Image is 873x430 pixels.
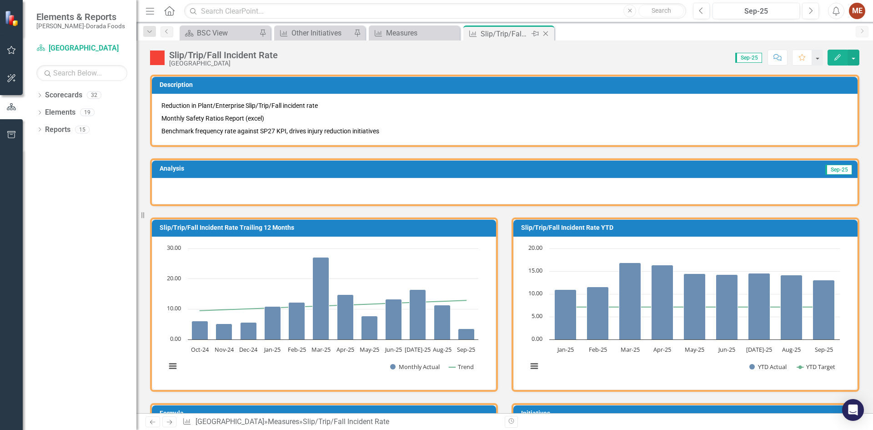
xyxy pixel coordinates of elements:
[587,287,609,340] path: Feb-25, 11.5300837. YTD Actual.
[619,263,641,340] path: Mar-25, 16.82111845. YTD Actual.
[169,50,278,60] div: Slip/Trip/Fall Incident Rate
[782,345,801,354] text: Aug-25
[521,224,853,231] h3: Slip/Trip/Fall Incident Rate YTD
[313,258,329,340] path: Mar-25, 27.03964409. Monthly Actual.
[167,274,181,282] text: 20.00
[449,363,474,371] button: Show Trend
[45,125,70,135] a: Reports
[161,244,487,380] div: Chart. Highcharts interactive chart.
[386,299,402,340] path: Jun-25, 13.27369022. Monthly Actual.
[36,65,127,81] input: Search Below...
[457,345,475,354] text: Sep-25
[528,289,542,297] text: 10.00
[716,275,738,340] path: Jun-25, 14.28910381. YTD Actual.
[182,27,257,39] a: BSC View
[849,3,865,19] button: ME
[371,27,457,39] a: Measures
[167,304,181,312] text: 10.00
[557,345,574,354] text: Jan-25
[276,27,351,39] a: Other Initiatives
[748,273,770,340] path: Jul-25, 14.58111596. YTD Actual.
[288,345,306,354] text: Feb-25
[160,165,485,172] h3: Analysis
[638,5,684,17] button: Search
[652,265,673,340] path: Apr-25, 16.30612167. YTD Actual.
[746,345,772,354] text: [DATE]-25
[589,345,607,354] text: Feb-25
[523,244,844,380] svg: Interactive chart
[75,126,90,133] div: 15
[87,91,101,99] div: 32
[311,345,331,354] text: Mar-25
[263,345,281,354] text: Jan-25
[813,280,835,340] path: Sep-25, 13.09081829. YTD Actual.
[386,27,457,39] div: Measures
[197,27,257,39] div: BSC View
[161,112,848,125] p: Monthly Safety Ratios Report (excel)
[735,53,762,63] span: Sep-25
[717,345,735,354] text: Jun-25
[716,6,797,17] div: Sep-25
[291,27,351,39] div: Other Initiatives
[36,43,127,54] a: [GEOGRAPHIC_DATA]
[160,410,492,417] h3: Formula
[4,10,21,27] img: ClearPoint Strategy
[390,363,439,371] button: Show Monthly Actual
[160,224,492,231] h3: Slip/Trip/Fall Incident Rate Trailing 12 Months
[712,3,800,19] button: Sep-25
[161,125,848,136] p: Benchmark frequency rate against SP27 KPI, drives injury reduction initiatives
[410,290,426,340] path: Jul-25, 16.35224034. Monthly Actual.
[337,295,354,340] path: Apr-25, 14.75059207. Monthly Actual.
[621,345,640,354] text: Mar-25
[528,266,542,274] text: 15.00
[36,22,125,30] small: [PERSON_NAME]-Dorada Foods
[555,263,835,340] g: YTD Actual, series 1 of 2. Bar series with 9 bars.
[289,303,305,340] path: Feb-25, 12.20779764. Monthly Actual.
[384,345,402,354] text: Jun-25
[652,7,671,14] span: Search
[458,329,475,340] path: Sep-25, 3.53810468. Monthly Actual.
[268,417,299,426] a: Measures
[170,334,181,343] text: 0.00
[653,345,671,354] text: Apr-25
[523,244,848,380] div: Chart. Highcharts interactive chart.
[528,360,541,373] button: View chart menu, Chart
[749,363,787,371] button: Show YTD Actual
[161,244,483,380] svg: Interactive chart
[528,243,542,252] text: 20.00
[781,275,803,340] path: Aug-25, 14.18507624. YTD Actual.
[842,399,864,421] div: Open Intercom Messenger
[684,274,706,340] path: May-25, 14.48611031. YTD Actual.
[797,363,836,371] button: Show YTD Target
[433,345,452,354] text: Aug-25
[45,107,75,118] a: Elements
[150,51,165,65] img: Below Plan
[241,323,257,340] path: Dec-24, 5.6148389. Monthly Actual.
[192,321,208,340] path: Oct-24, 6.11148884. Monthly Actual.
[360,345,379,354] text: May-25
[825,165,852,175] span: Sep-25
[532,312,542,320] text: 5.00
[521,410,853,417] h3: Initiatives
[815,345,833,354] text: Sep-25
[434,305,451,340] path: Aug-25, 11.39866877. Monthly Actual.
[405,345,431,354] text: [DATE]-25
[481,28,529,40] div: Slip/Trip/Fall Incident Rate
[336,345,354,354] text: Apr-25
[685,345,704,354] text: May-25
[303,417,389,426] div: Slip/Trip/Fall Incident Rate
[160,81,853,88] h3: Description
[215,345,234,354] text: Nov-24
[161,101,848,112] p: Reduction in Plant/Enterprise Slip/Trip/Fall incident rate
[196,417,264,426] a: [GEOGRAPHIC_DATA]
[555,290,577,340] path: Jan-25, 10.92365853. YTD Actual.
[45,90,82,101] a: Scorecards
[169,60,278,67] div: [GEOGRAPHIC_DATA]
[532,334,542,343] text: 0.00
[265,307,281,340] path: Jan-25, 10.92365853. Monthly Actual.
[191,345,209,354] text: Oct-24
[361,316,378,340] path: May-25, 7.65277815. Monthly Actual.
[80,109,95,116] div: 19
[216,324,232,340] path: Nov-24, 5.20268806. Monthly Actual.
